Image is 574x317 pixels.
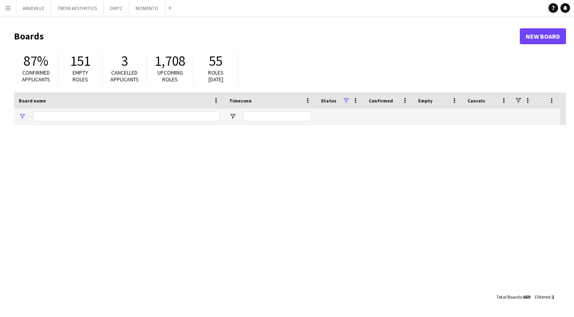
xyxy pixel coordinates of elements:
span: Empty roles [73,69,88,83]
a: New Board [520,28,566,44]
span: Empty [418,98,432,104]
input: Board name Filter Input [33,112,220,121]
button: Open Filter Menu [19,113,26,120]
span: 1 [552,294,554,300]
span: Timezone [229,98,252,104]
div: : [535,289,554,305]
span: Confirmed [369,98,393,104]
button: DWTC [104,0,129,16]
span: 669 [523,294,530,300]
span: 87% [24,52,48,70]
span: Board name [19,98,46,104]
span: Status [321,98,336,104]
span: Confirmed applicants [22,69,50,83]
span: 3 [121,52,128,70]
span: 1,708 [155,52,185,70]
span: Filtered [535,294,550,300]
div: : [496,289,530,305]
h1: Boards [14,30,520,42]
button: ARGEVILLE [16,0,51,16]
span: Total Boards [496,294,522,300]
button: MOMENTO [129,0,165,16]
span: 151 [70,52,90,70]
span: Cancels [468,98,485,104]
span: Cancelled applicants [110,69,139,83]
button: TROYA AESTHETICS [51,0,104,16]
button: Open Filter Menu [229,113,236,120]
span: Roles [DATE] [208,69,224,83]
input: Timezone Filter Input [244,112,311,121]
span: 55 [209,52,222,70]
span: Upcoming roles [157,69,183,83]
